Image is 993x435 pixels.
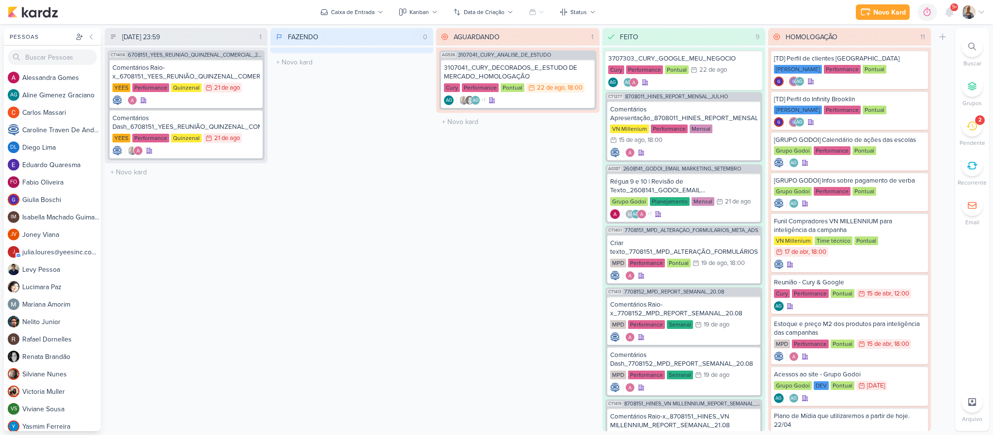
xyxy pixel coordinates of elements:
[774,117,784,127] img: Giulia Boschi
[438,115,597,129] input: + Novo kard
[22,142,101,153] div: D i e g o L i m a
[8,298,19,310] img: Mariana Amorim
[774,176,925,185] div: [GRUPO GODOI] Infos sobre pagamento de verba
[444,63,591,81] div: 3107041_CURY_DECORADOS_E_ESTUDO DE MERCADO_HOMOLOGAÇÃO
[628,259,665,267] div: Performance
[856,4,910,20] button: Novo Kard
[625,148,635,157] img: Alessandra Gomes
[8,368,19,380] img: Silviane Nunes
[610,148,620,157] img: Caroline Traven De Andrade
[774,381,812,390] div: Grupo Godoi
[565,85,583,91] div: , 18:00
[459,95,469,105] img: Iara Santos
[787,158,799,168] div: Colaboradores: Aline Gimenez Graciano
[891,341,909,347] div: , 18:00
[112,95,122,105] div: Criador(a): Caroline Traven De Andrade
[701,260,727,266] div: 19 de ago
[608,65,624,74] div: Cury
[667,259,691,267] div: Pontual
[610,271,620,280] div: Criador(a): Caroline Traven De Andrade
[867,383,885,389] div: [DATE]
[774,301,784,311] div: Aline Gimenez Graciano
[787,77,804,86] div: Colaboradores: Giulia Boschi, Aline Gimenez Graciano
[774,352,784,361] div: Criador(a): Caroline Traven De Andrade
[441,52,456,58] span: AG536
[831,381,854,390] div: Pontual
[610,105,757,123] div: Comentários Apresentação_8708011_HINES_REPORT_MENSAL_JULHO
[171,83,202,92] div: Quinzenal
[22,421,101,432] div: Y a s m i m F e r r e i r a
[774,65,822,74] div: [PERSON_NAME]
[789,199,799,208] div: Aline Gimenez Graciano
[787,199,799,208] div: Colaboradores: Aline Gimenez Graciano
[8,316,19,327] img: Nelito Junior
[752,32,763,42] div: 9
[22,247,101,257] div: j u l i a . l o u r e s @ y e e s i n c . c o m . b r
[665,65,689,74] div: Pontual
[22,160,101,170] div: E d u a r d o Q u a r e s m a
[824,106,861,114] div: Performance
[610,332,620,342] div: Criador(a): Caroline Traven De Andrade
[446,98,452,103] p: AG
[10,93,17,98] p: AG
[965,218,979,227] p: Email
[628,371,665,379] div: Performance
[8,176,19,188] div: Fabio Oliveira
[22,230,101,240] div: J o n e y V i a n a
[8,141,19,153] div: Diego Lima
[419,32,431,42] div: 0
[792,340,829,348] div: Performance
[637,209,646,219] img: Alessandra Gomes
[8,159,19,171] img: Eduardo Quaresma
[667,320,693,329] div: Semanal
[112,146,122,155] div: Criador(a): Caroline Traven De Andrade
[610,383,620,392] div: Criador(a): Caroline Traven De Andrade
[774,370,925,379] div: Acessos ao site - Grupo Godoi
[8,229,19,240] div: Joney Viana
[610,351,757,368] div: Comentários Dash_7708152_MPD_REPORT_SEMANAL_20.08
[619,137,645,143] div: 15 de ago
[774,301,784,311] div: Criador(a): Aline Gimenez Graciano
[775,396,782,401] p: AG
[774,146,812,155] div: Grupo Godoi
[625,228,758,233] span: 7708151_MPD_ALTERAÇÃO_FORMULÁRIOS_META_ADS
[774,199,784,208] img: Caroline Traven De Andrade
[690,124,712,133] div: Mensal
[787,393,799,403] div: Colaboradores: Aline Gimenez Graciano
[458,52,551,58] span: 3107041_CURY_ANALISE_DE_ESTUDO
[952,3,957,11] span: 9+
[608,54,759,63] div: 3707303_CURY_GOOGLE_MEU_NEGOCIO
[623,332,635,342] div: Colaboradores: Alessandra Gomes
[831,289,854,298] div: Pontual
[699,67,727,73] div: 22 de ago
[8,420,19,432] img: Yasmim Ferreira
[22,177,101,187] div: F a b i o O l i v e i r a
[22,387,101,397] div: V i c t o r i a M u l l e r
[8,32,74,41] div: Pessoas
[610,259,626,267] div: MPD
[610,300,757,318] div: Comentários Raio-x_7708152_MPD_REPORT_SEMANAL_20.08
[774,320,925,337] div: Estoque e preço M2 dos produtos para inteligência das campanhas
[10,145,17,150] p: DL
[22,73,101,83] div: A l e s s a n d r a G o m e s
[795,117,804,127] div: Aline Gimenez Graciano
[774,54,925,63] div: [TD] Perfil de clientes Alto da Lapa
[610,209,620,219] img: Alessandra Gomes
[625,332,635,342] img: Alessandra Gomes
[473,98,479,103] p: AG
[796,79,803,84] p: AG
[8,211,19,223] div: Isabella Machado Guimarães
[774,136,925,144] div: [GRUPO GODOI] Calendário de ações das escolas
[8,386,19,397] img: Victoria Muller
[607,228,623,233] span: CT1401
[112,146,122,155] img: Caroline Traven De Andrade
[863,106,886,114] div: Pontual
[22,404,101,414] div: V i v i a n e S o u s a
[8,6,58,18] img: kardz.app
[214,85,240,91] div: 21 de ago
[962,99,982,108] p: Grupos
[8,281,19,293] img: Lucimara Paz
[774,340,790,348] div: MPD
[8,194,19,205] img: Giulia Boschi
[110,52,126,58] span: CT1406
